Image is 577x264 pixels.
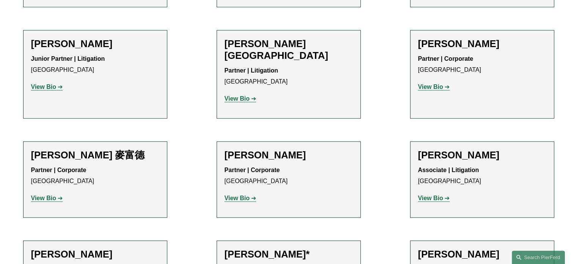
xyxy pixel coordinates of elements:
[418,167,479,173] strong: Associate | Litigation
[31,195,56,201] strong: View Bio
[31,84,56,90] strong: View Bio
[31,165,159,187] p: [GEOGRAPHIC_DATA]
[225,67,278,74] strong: Partner | Litigation
[418,195,450,201] a: View Bio
[31,84,63,90] a: View Bio
[225,95,256,102] a: View Bio
[418,165,546,187] p: [GEOGRAPHIC_DATA]
[31,195,63,201] a: View Bio
[31,248,159,260] h2: [PERSON_NAME]
[31,38,159,50] h2: [PERSON_NAME]
[418,55,473,62] strong: Partner | Corporate
[418,38,546,50] h2: [PERSON_NAME]
[31,55,105,62] strong: Junior Partner | Litigation
[418,195,443,201] strong: View Bio
[225,38,353,62] h2: [PERSON_NAME][GEOGRAPHIC_DATA]
[512,251,565,264] a: Search this site
[418,149,546,161] h2: [PERSON_NAME]
[418,84,450,90] a: View Bio
[225,65,353,87] p: [GEOGRAPHIC_DATA]
[225,165,353,187] p: [GEOGRAPHIC_DATA]
[225,195,250,201] strong: View Bio
[418,54,546,76] p: [GEOGRAPHIC_DATA]
[418,248,546,260] h2: [PERSON_NAME]
[225,149,353,161] h2: [PERSON_NAME]
[225,195,256,201] a: View Bio
[418,84,443,90] strong: View Bio
[31,149,159,161] h2: [PERSON_NAME] 麥富德
[225,95,250,102] strong: View Bio
[225,167,280,173] strong: Partner | Corporate
[31,54,159,76] p: [GEOGRAPHIC_DATA]
[225,248,353,260] h2: [PERSON_NAME]*
[31,167,86,173] strong: Partner | Corporate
